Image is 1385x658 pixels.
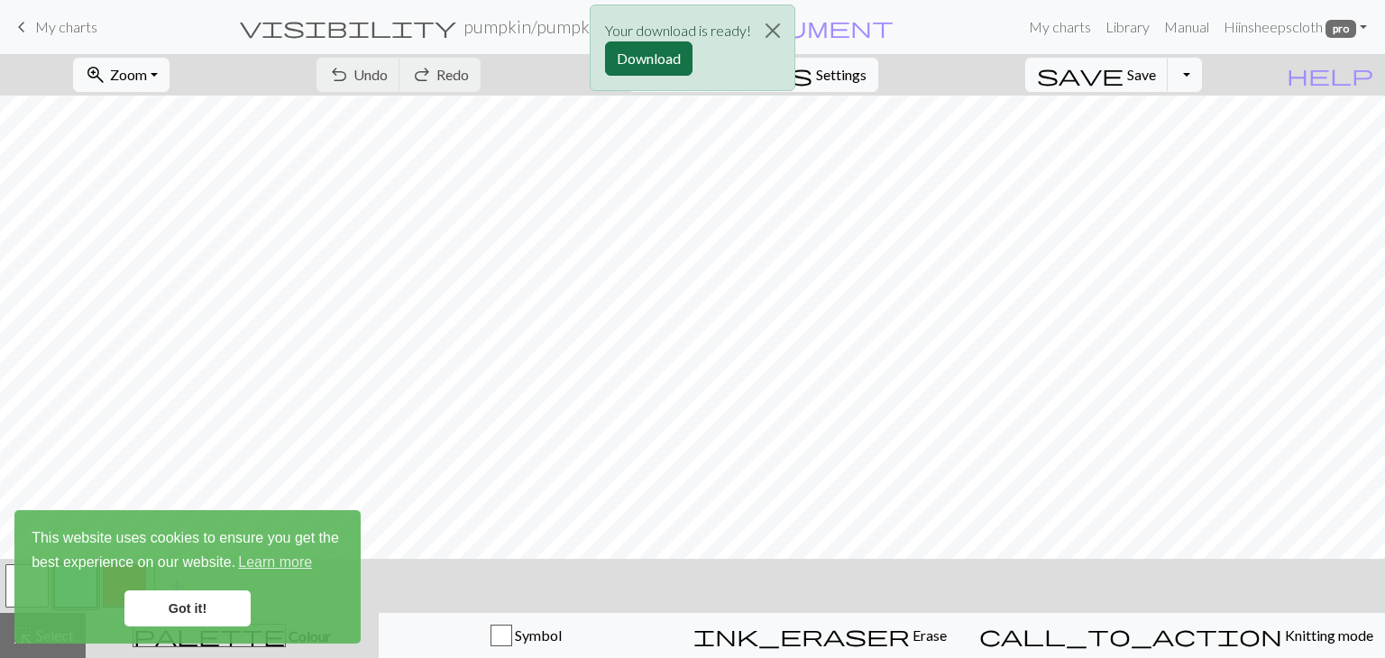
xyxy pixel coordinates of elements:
[673,613,968,658] button: Erase
[379,613,674,658] button: Symbol
[751,5,794,56] button: Close
[235,549,315,576] a: learn more about cookies
[605,20,751,41] p: Your download is ready!
[693,623,910,648] span: ink_eraser
[968,613,1385,658] button: Knitting mode
[14,510,361,644] div: cookieconsent
[512,626,562,644] span: Symbol
[605,41,692,76] button: Download
[910,626,947,644] span: Erase
[12,623,33,648] span: highlight_alt
[979,623,1282,648] span: call_to_action
[1282,626,1373,644] span: Knitting mode
[32,527,344,576] span: This website uses cookies to ensure you get the best experience on our website.
[124,590,251,626] a: dismiss cookie message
